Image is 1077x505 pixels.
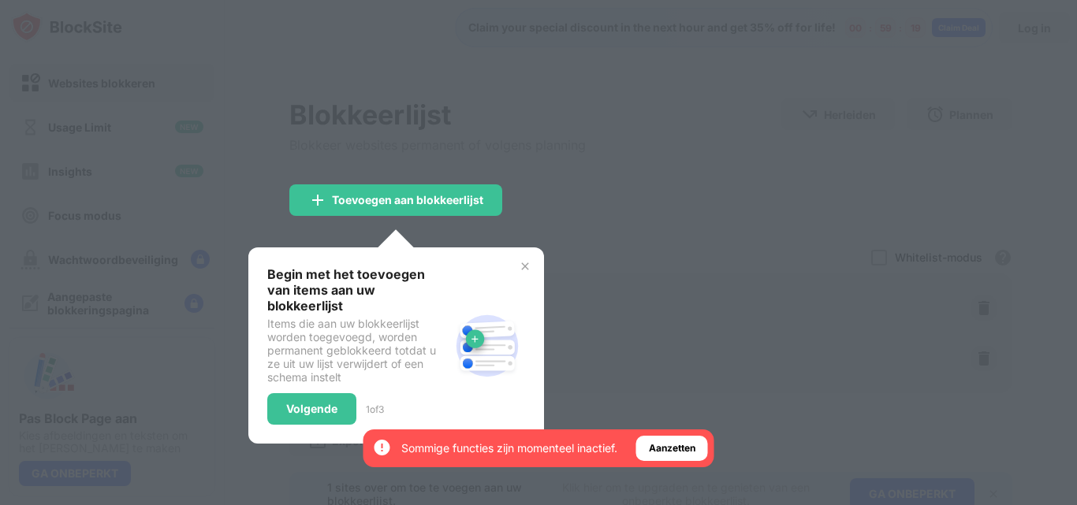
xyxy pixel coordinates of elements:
[401,440,617,456] div: Sommige functies zijn momenteel inactief.
[449,308,525,384] img: block-site.svg
[286,403,337,415] div: Volgende
[649,440,695,456] div: Aanzetten
[366,403,384,415] div: 1 of 3
[332,194,483,206] div: Toevoegen aan blokkeerlijst
[267,317,449,384] div: Items die aan uw blokkeerlijst worden toegevoegd, worden permanent geblokkeerd totdat u ze uit uw...
[267,266,449,314] div: Begin met het toevoegen van items aan uw blokkeerlijst
[519,260,531,273] img: x-button.svg
[373,438,392,457] img: error-circle-white.svg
